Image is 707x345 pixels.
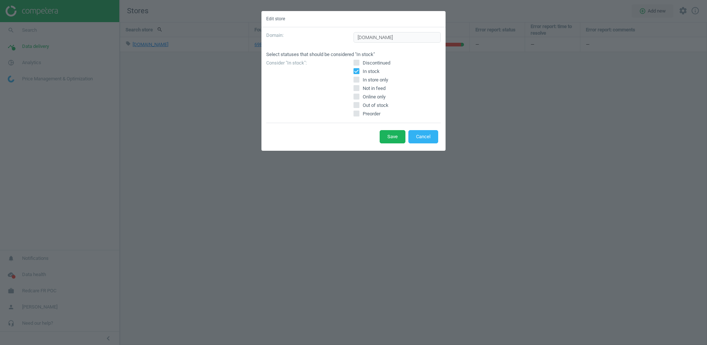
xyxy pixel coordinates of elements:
button: Save [380,130,405,143]
h5: Edit store [266,16,285,22]
p: Domain : [266,32,353,39]
span: Not in feed [361,85,387,92]
span: In store only [361,77,390,83]
span: In stock [361,68,381,75]
span: Out of stock [361,102,390,109]
p: Select statuses that should be considered "In stock" [266,51,441,58]
button: Cancel [408,130,438,143]
span: Online only [361,94,387,100]
p: Consider "In stock" : [266,60,353,66]
span: Discontinued [361,60,392,66]
input: domain [353,32,441,43]
span: Preorder [361,111,382,117]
